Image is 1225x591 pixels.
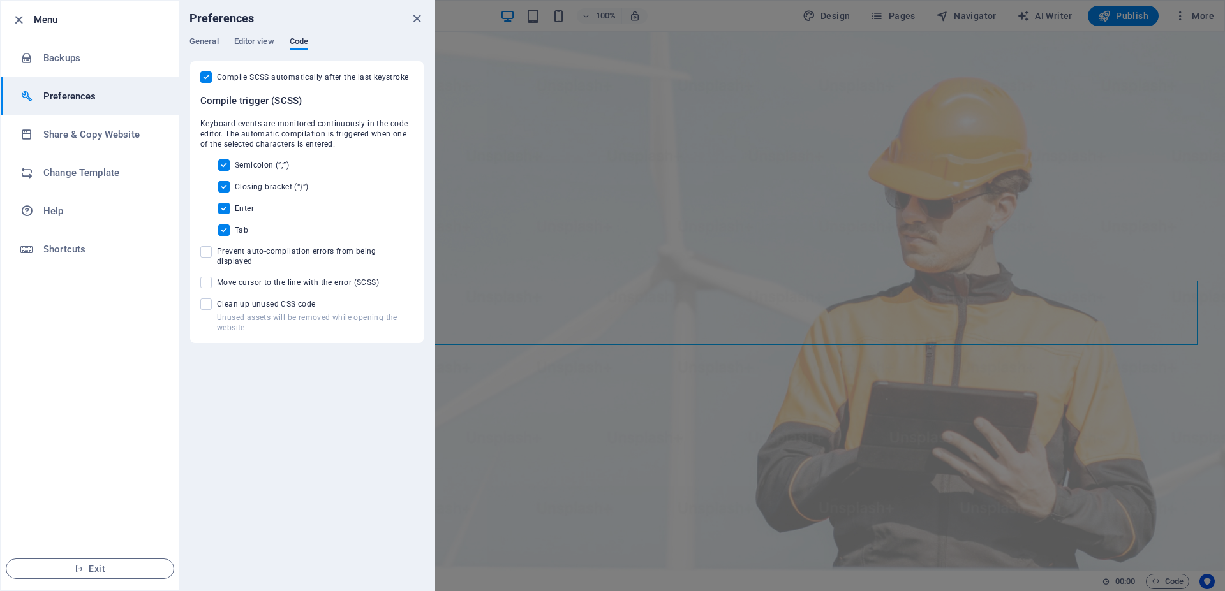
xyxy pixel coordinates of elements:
button: Exit [6,558,174,579]
span: Code [290,34,308,52]
h6: Share & Copy Website [43,127,161,142]
h6: Change Template [43,165,161,180]
h6: Menu [34,12,169,27]
p: Unused assets will be removed while opening the website [217,312,413,333]
span: General [189,34,219,52]
span: Enter [235,203,254,214]
span: Keyboard events are monitored continuously in the code editor. The automatic compilation is trigg... [200,119,413,149]
span: Semicolon (”;”) [235,160,289,170]
span: Move cursor to the line with the error (SCSS) [217,277,379,288]
h6: Preferences [189,11,255,26]
h6: Compile trigger (SCSS) [200,93,413,108]
h6: Backups [43,50,161,66]
span: Prevent auto-compilation errors from being displayed [217,246,413,266]
span: Editor view [234,34,274,52]
h6: Shortcuts [43,242,161,257]
h6: Help [43,203,161,219]
span: Clean up unused CSS code [217,299,413,309]
div: Preferences [189,36,424,61]
h6: Preferences [43,89,161,104]
span: Closing bracket (“}”) [235,182,308,192]
span: Tab [235,225,248,235]
a: Help [1,192,179,230]
button: close [409,11,424,26]
span: Exit [17,564,163,574]
span: Compile SCSS automatically after the last keystroke [217,72,408,82]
